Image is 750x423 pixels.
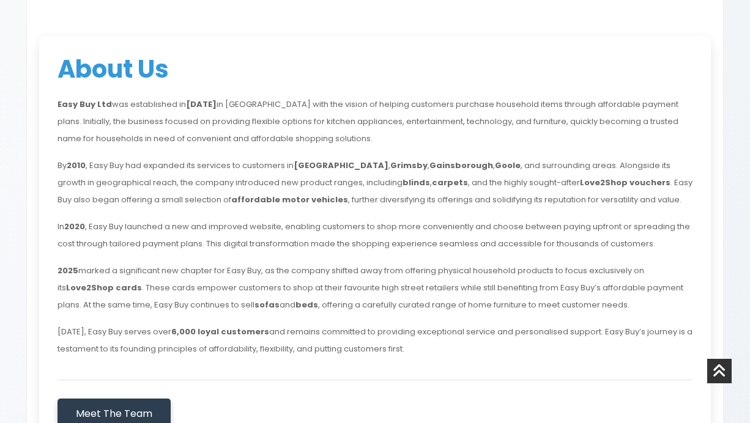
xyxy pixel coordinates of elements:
strong: blinds [403,177,430,188]
strong: Goole [495,160,521,171]
strong: sofas [254,299,280,311]
p: In , Easy Buy launched a new and improved website, enabling customers to shop more conveniently a... [58,218,692,252]
strong: Easy Buy Ltd [58,98,112,110]
p: [DATE], Easy Buy serves over and remains committed to providing exceptional service and personali... [58,323,692,358]
span: About Us [58,52,169,86]
strong: 6,000 loyal customers [171,326,269,337]
p: was established in in [GEOGRAPHIC_DATA] with the vision of helping customers purchase household i... [58,96,692,147]
strong: affordable motor vehicles [231,194,348,205]
strong: 2025 [58,265,78,276]
span: Meet The Team [76,406,152,421]
strong: [DATE] [186,98,217,110]
strong: Love2Shop vouchers [580,177,670,188]
strong: Love2Shop cards [66,282,142,293]
p: By , Easy Buy had expanded its services to customers in , , , , and surrounding areas. Alongside ... [58,157,692,208]
strong: carpets [432,177,468,188]
strong: Gainsborough [429,160,493,171]
strong: [GEOGRAPHIC_DATA] [294,160,388,171]
p: marked a significant new chapter for Easy Buy, as the company shifted away from offering physical... [58,262,692,314]
strong: 2010 [67,160,86,171]
strong: Grimsby [390,160,428,171]
strong: beds [295,299,318,311]
strong: 2020 [64,221,85,232]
